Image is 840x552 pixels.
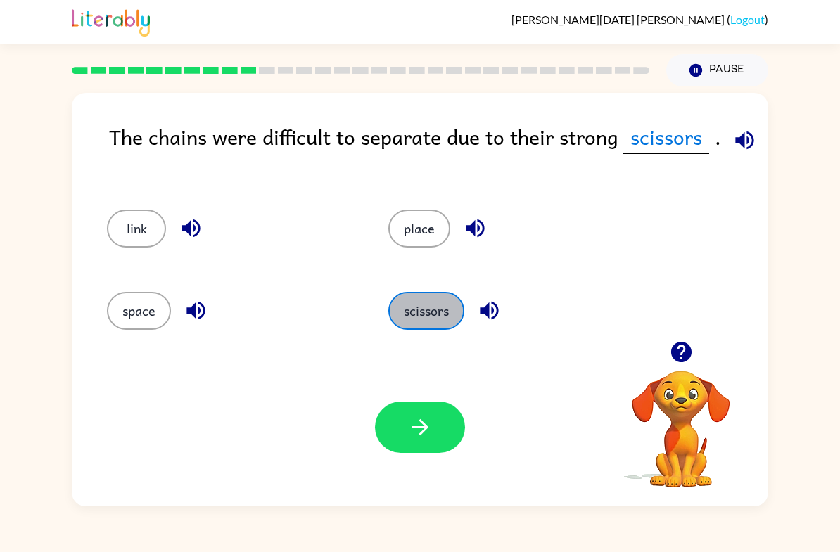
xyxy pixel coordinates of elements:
div: ( ) [511,13,768,26]
img: Literably [72,6,150,37]
button: Pause [666,54,768,86]
button: place [388,210,450,248]
a: Logout [730,13,765,26]
button: link [107,210,166,248]
div: The chains were difficult to separate due to their strong . [109,121,768,181]
span: scissors [623,121,709,154]
button: scissors [388,292,464,330]
button: space [107,292,171,330]
video: Your browser must support playing .mp4 files to use Literably. Please try using another browser. [611,349,751,489]
span: [PERSON_NAME][DATE] [PERSON_NAME] [511,13,727,26]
